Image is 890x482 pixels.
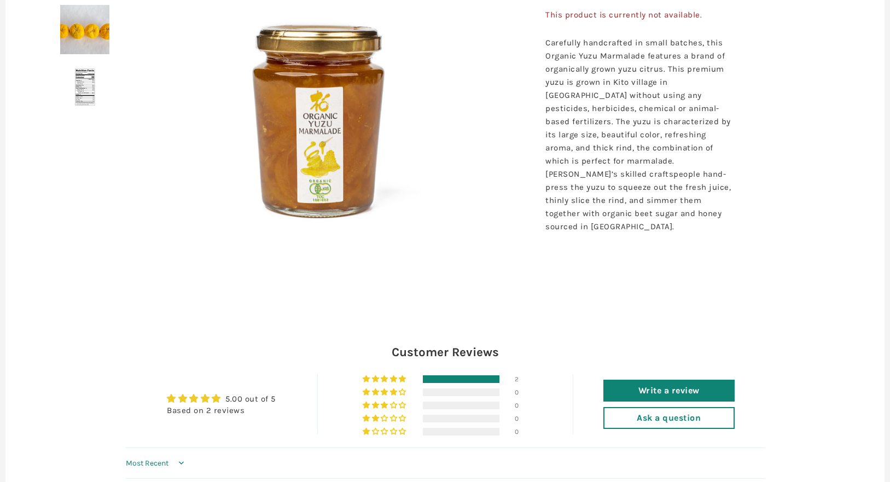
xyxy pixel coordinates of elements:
a: Ask a question [603,407,735,429]
h2: Customer Reviews [126,344,765,361]
div: Based on 2 reviews [167,405,276,416]
div: 2 [515,375,528,383]
img: Organic Yuzu Marmalade [60,62,109,112]
img: Organic Yuzu Marmalade [60,5,109,54]
select: Sort dropdown [126,452,188,474]
a: 5.00 out of 5 [225,394,276,404]
div: Average rating is 5.00 stars [167,392,276,405]
div: Carefully handcrafted in small batches, this Organic Yuzu Marmalade features a brand of organical... [537,31,740,239]
div: 100% (2) reviews with 5 star rating [363,375,408,383]
div: This product is currently not available. [545,4,731,25]
a: Write a review [603,380,735,402]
